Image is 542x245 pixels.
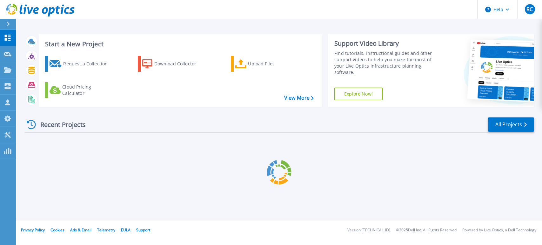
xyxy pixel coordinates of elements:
[334,50,438,76] div: Find tutorials, instructional guides and other support videos to help you make the most of your L...
[396,228,457,232] li: © 2025 Dell Inc. All Rights Reserved
[347,228,390,232] li: Version: [TECHNICAL_ID]
[24,117,94,132] div: Recent Projects
[334,88,383,100] a: Explore Now!
[136,227,150,233] a: Support
[526,7,533,12] span: RC
[154,57,205,70] div: Download Collector
[462,228,536,232] li: Powered by Live Optics, a Dell Technology
[45,82,116,98] a: Cloud Pricing Calculator
[488,117,534,132] a: All Projects
[70,227,91,233] a: Ads & Email
[50,227,64,233] a: Cookies
[284,95,314,101] a: View More
[62,84,113,96] div: Cloud Pricing Calculator
[231,56,302,72] a: Upload Files
[248,57,299,70] div: Upload Files
[63,57,114,70] div: Request a Collection
[21,227,45,233] a: Privacy Policy
[45,41,313,48] h3: Start a New Project
[121,227,130,233] a: EULA
[45,56,116,72] a: Request a Collection
[334,39,438,48] div: Support Video Library
[97,227,115,233] a: Telemetry
[138,56,209,72] a: Download Collector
